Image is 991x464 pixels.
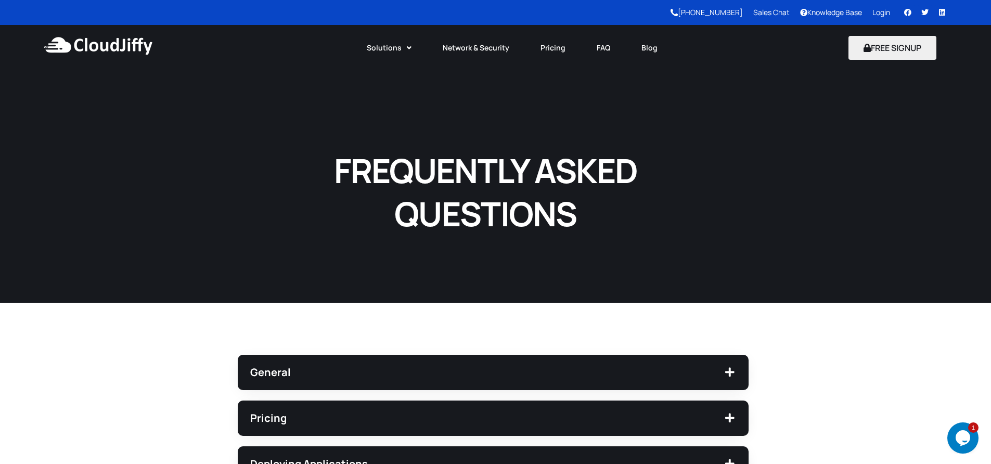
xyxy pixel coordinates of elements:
[243,149,728,235] h1: FREQUENTLY ASKED QUESTIONS
[525,36,581,59] a: Pricing
[427,36,525,59] a: Network & Security
[671,7,743,17] a: [PHONE_NUMBER]
[848,42,936,54] a: FREE SIGNUP
[250,413,723,423] span: Pricing
[581,36,626,59] a: FAQ
[800,7,862,17] a: Knowledge Base
[250,367,723,378] span: General
[848,36,936,60] button: FREE SIGNUP
[947,422,981,454] iframe: chat widget
[626,36,673,59] a: Blog
[872,7,890,17] a: Login
[351,36,427,59] a: Solutions
[753,7,790,17] a: Sales Chat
